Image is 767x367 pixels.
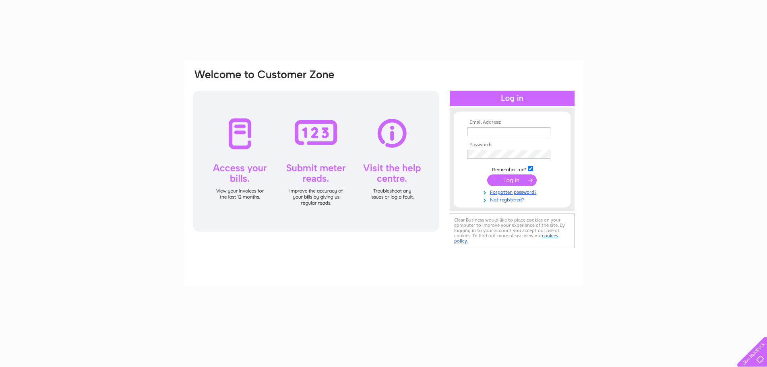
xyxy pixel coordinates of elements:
input: Submit [487,174,537,186]
th: Password: [465,142,559,148]
a: Forgotten password? [467,188,559,195]
a: Not registered? [467,195,559,203]
td: Remember me? [465,165,559,173]
a: cookies policy [454,233,558,244]
div: Clear Business would like to place cookies on your computer to improve your experience of the sit... [450,213,575,248]
th: Email Address: [465,120,559,125]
